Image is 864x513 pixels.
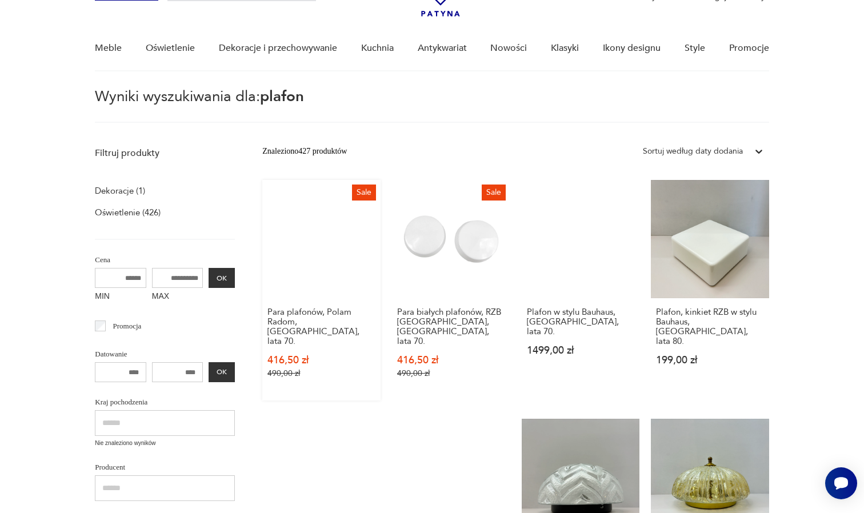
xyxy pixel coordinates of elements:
a: Oświetlenie (426) [95,205,161,221]
p: Kraj pochodzenia [95,396,235,408]
div: Znaleziono 427 produktów [262,145,347,158]
h3: Para białych plafonów, RZB [GEOGRAPHIC_DATA], [GEOGRAPHIC_DATA], lata 70. [397,307,505,346]
h3: Plafon, kinkiet RZB w stylu Bauhaus, [GEOGRAPHIC_DATA], lata 80. [656,307,764,346]
a: Ikony designu [603,26,661,70]
p: Cena [95,254,235,266]
a: Oświetlenie [146,26,195,70]
label: MAX [152,288,203,306]
p: Nie znaleziono wyników [95,439,235,448]
iframe: Smartsupp widget button [825,467,857,499]
div: Sortuj według daty dodania [643,145,743,158]
a: Style [685,26,705,70]
a: Antykwariat [418,26,467,70]
a: Promocje [729,26,769,70]
p: Producent [95,461,235,474]
a: Kuchnia [361,26,394,70]
a: Nowości [490,26,527,70]
p: 416,50 zł [267,355,375,365]
a: Klasyki [551,26,579,70]
p: 416,50 zł [397,355,505,365]
a: Meble [95,26,122,70]
p: Datowanie [95,348,235,360]
a: Plafon w stylu Bauhaus, Niemcy, lata 70.Plafon w stylu Bauhaus, [GEOGRAPHIC_DATA], lata 70.1499,0... [522,180,640,400]
button: OK [209,362,235,382]
p: 199,00 zł [656,355,764,365]
span: plafon [260,86,304,107]
button: OK [209,268,235,288]
p: 490,00 zł [267,368,375,378]
p: 1499,00 zł [527,346,635,355]
p: Promocja [113,320,142,332]
h3: Plafon w stylu Bauhaus, [GEOGRAPHIC_DATA], lata 70. [527,307,635,336]
a: Dekoracje (1) [95,183,145,199]
p: 490,00 zł [397,368,505,378]
a: Plafon, kinkiet RZB w stylu Bauhaus, Niemcy, lata 80.Plafon, kinkiet RZB w stylu Bauhaus, [GEOGRA... [651,180,769,400]
p: Wyniki wyszukiwania dla: [95,90,769,123]
h3: Para plafonów, Polam Radom, [GEOGRAPHIC_DATA], lata 70. [267,307,375,346]
a: Dekoracje i przechowywanie [219,26,337,70]
a: SalePara plafonów, Polam Radom, Polska, lata 70.Para plafonów, Polam Radom, [GEOGRAPHIC_DATA], la... [262,180,381,400]
p: Filtruj produkty [95,147,235,159]
label: MIN [95,288,146,306]
a: SalePara białych plafonów, RZB Bamberg, Niemcy, lata 70.Para białych plafonów, RZB [GEOGRAPHIC_DA... [392,180,510,400]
